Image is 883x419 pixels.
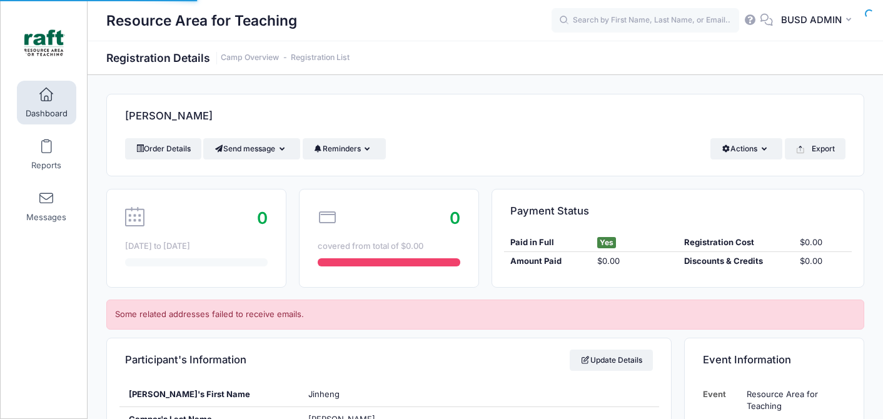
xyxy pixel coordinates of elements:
[678,255,794,268] div: Discounts & Credits
[26,108,68,119] span: Dashboard
[125,342,246,378] h4: Participant's Information
[552,8,739,33] input: Search by First Name, Last Name, or Email...
[781,13,842,27] span: BUSD ADMIN
[510,193,589,229] h4: Payment Status
[504,236,591,249] div: Paid in Full
[125,240,268,253] div: [DATE] to [DATE]
[450,208,460,228] span: 0
[257,208,268,228] span: 0
[710,138,782,159] button: Actions
[17,184,76,228] a: Messages
[773,6,864,35] button: BUSD ADMIN
[703,342,791,378] h4: Event Information
[106,300,864,330] div: Some related addresses failed to receive emails.
[291,53,350,63] a: Registration List
[591,255,678,268] div: $0.00
[17,133,76,176] a: Reports
[303,138,386,159] button: Reminders
[17,81,76,124] a: Dashboard
[703,382,741,419] td: Event
[125,99,213,134] h4: [PERSON_NAME]
[125,138,201,159] a: Order Details
[741,382,845,419] td: Resource Area for Teaching
[597,237,616,248] span: Yes
[1,13,88,73] a: Resource Area for Teaching
[221,53,279,63] a: Camp Overview
[21,19,68,66] img: Resource Area for Teaching
[794,255,852,268] div: $0.00
[119,382,300,407] div: [PERSON_NAME]'s First Name
[31,160,61,171] span: Reports
[678,236,794,249] div: Registration Cost
[203,138,300,159] button: Send message
[570,350,653,371] a: Update Details
[26,212,66,223] span: Messages
[106,6,297,35] h1: Resource Area for Teaching
[504,255,591,268] div: Amount Paid
[106,51,350,64] h1: Registration Details
[785,138,845,159] button: Export
[794,236,852,249] div: $0.00
[308,389,340,399] span: Jinheng
[318,240,460,253] div: covered from total of $0.00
